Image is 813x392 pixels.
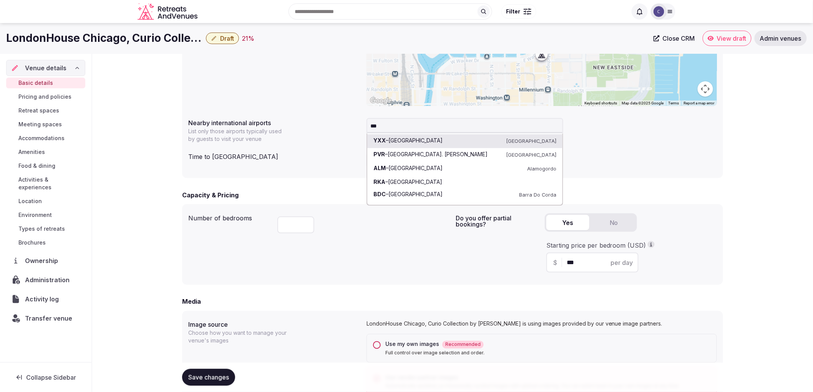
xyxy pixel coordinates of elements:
[138,3,199,20] svg: Retreats and Venues company logo
[6,369,85,386] button: Collapse Sidebar
[592,215,635,230] button: No
[368,96,394,106] img: Google
[18,134,65,142] span: Accommodations
[6,78,85,88] a: Basic details
[188,127,287,143] p: List only those airports typically used by guests to visit your venue
[138,3,199,20] a: Visit the homepage
[18,93,71,101] span: Pricing and policies
[373,179,385,185] strong: RKA
[663,35,695,42] span: Close CRM
[6,91,85,102] a: Pricing and policies
[373,151,385,157] strong: PVR
[6,105,85,116] a: Retreat spaces
[368,96,394,106] a: Open this area in Google Maps (opens a new window)
[6,147,85,157] a: Amenities
[698,81,713,97] button: Map camera controls
[242,34,254,43] div: 21 %
[188,120,360,126] label: Nearby international airports
[669,101,679,105] a: Terms (opens in new tab)
[6,291,85,307] a: Activity log
[373,165,386,171] strong: ALM
[26,374,76,381] span: Collapse Sidebar
[182,297,201,306] h2: Media
[18,176,82,191] span: Activities & experiences
[6,119,85,130] a: Meeting spaces
[385,341,710,349] div: Use my own images
[654,6,664,17] img: Catherine Mesina
[546,215,589,230] button: Yes
[6,160,85,171] a: Food & dining
[506,8,521,15] span: Filter
[373,151,488,160] div: – [GEOGRAPHIC_DATA]. [PERSON_NAME]
[373,190,443,200] div: – [GEOGRAPHIC_DATA]
[553,258,557,267] span: $
[25,256,61,265] span: Ownership
[456,215,539,227] label: Do you offer partial bookings?
[18,211,52,219] span: Environment
[373,164,443,174] div: – [GEOGRAPHIC_DATA]
[188,329,287,345] p: Choose how you want to manage your venue's images
[373,191,386,197] strong: BDC
[18,121,62,128] span: Meeting spaces
[18,148,45,156] span: Amenities
[546,241,715,250] div: Starting price per bedroom (USD)
[373,137,386,144] strong: YXX
[6,253,85,269] a: Ownership
[188,210,271,223] div: Number of bedrooms
[6,237,85,248] a: Brochures
[6,310,85,326] button: Transfer venue
[182,190,239,200] h2: Capacity & Pricing
[188,322,360,328] label: Image source
[760,35,801,42] span: Admin venues
[18,162,55,170] span: Food & dining
[242,34,254,43] button: 21%
[527,164,556,174] small: Alamogordo
[18,225,65,233] span: Types of retreats
[182,369,235,386] button: Save changes
[6,133,85,144] a: Accommodations
[6,174,85,193] a: Activities & experiences
[373,178,442,186] div: – [GEOGRAPHIC_DATA]
[6,31,203,46] h1: LondonHouse Chicago, Curio Collection by [PERSON_NAME]
[6,223,85,234] a: Types of retreats
[25,63,66,73] span: Venue details
[25,294,62,304] span: Activity log
[611,258,633,267] span: per day
[442,341,484,349] span: Recommended
[684,101,715,105] a: Report a map error
[188,374,229,381] span: Save changes
[6,196,85,207] a: Location
[18,107,59,114] span: Retreat spaces
[519,190,556,200] small: Barra Do Corda
[25,314,72,323] span: Transfer venue
[206,33,239,44] button: Draft
[755,31,807,46] a: Admin venues
[6,272,85,288] a: Administration
[385,350,710,356] p: Full control over image selection and order.
[367,320,717,328] p: LondonHouse Chicago, Curio Collection by [PERSON_NAME] is using images provided by our venue imag...
[649,31,700,46] a: Close CRM
[501,4,536,19] button: Filter
[717,35,747,42] span: View draft
[703,31,752,46] a: View draft
[622,101,664,105] span: Map data ©2025 Google
[25,275,73,284] span: Administration
[18,197,42,205] span: Location
[188,149,360,161] div: Time to [GEOGRAPHIC_DATA]
[6,210,85,220] a: Environment
[18,79,53,87] span: Basic details
[506,137,556,146] small: [GEOGRAPHIC_DATA]
[506,151,556,160] small: [GEOGRAPHIC_DATA]
[373,137,443,146] div: – [GEOGRAPHIC_DATA]
[584,101,617,106] button: Keyboard shortcuts
[18,239,46,246] span: Brochures
[220,35,234,42] span: Draft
